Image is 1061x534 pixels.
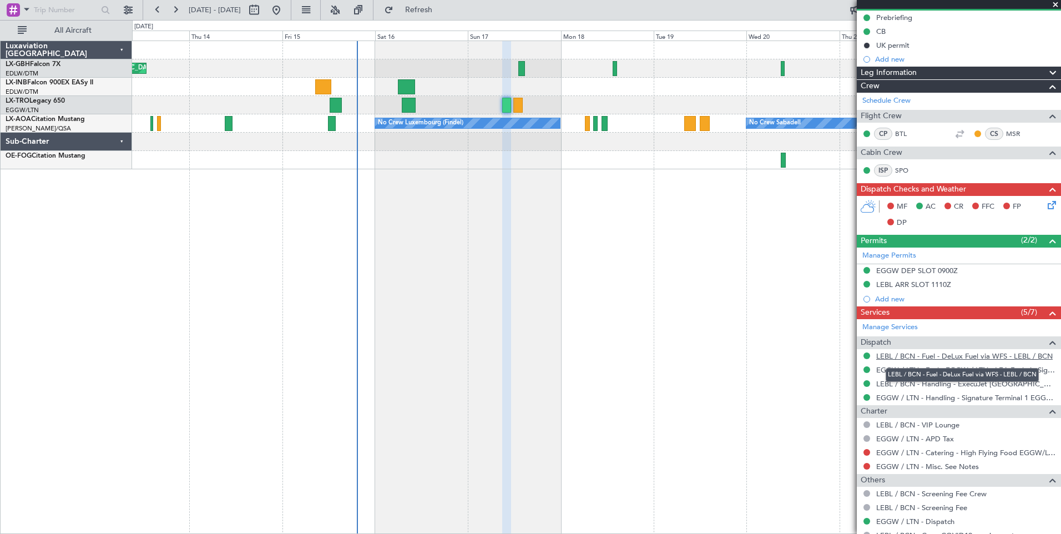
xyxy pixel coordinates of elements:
span: [DATE] - [DATE] [189,5,241,15]
span: (2/2) [1021,234,1037,246]
a: LX-GBHFalcon 7X [6,61,60,68]
span: LX-GBH [6,61,30,68]
div: EGGW DEP SLOT 0900Z [876,266,958,275]
a: BTL [895,129,920,139]
a: Manage Services [862,322,918,333]
a: EGGW / LTN - Dispatch [876,517,954,526]
span: Flight Crew [861,110,902,123]
span: AC [926,201,936,213]
span: Permits [861,235,887,248]
div: Wed 13 [97,31,189,41]
a: LEBL / BCN - Fuel - DeLux Fuel via WFS - LEBL / BCN [876,351,1053,361]
span: CR [954,201,963,213]
div: Sun 17 [468,31,560,41]
div: LEBL ARR SLOT 1110Z [876,280,951,289]
span: Dispatch [861,336,891,349]
span: LX-TRO [6,98,29,104]
a: EDLW/DTM [6,88,38,96]
input: Trip Number [34,2,98,18]
span: Charter [861,405,887,418]
a: EGGW / LTN - Misc. See Notes [876,462,979,471]
span: DP [897,218,907,229]
div: Thu 14 [189,31,282,41]
div: Tue 19 [654,31,746,41]
a: EDLW/DTM [6,69,38,78]
span: Leg Information [861,67,917,79]
a: EGGW / LTN - Fuel - EGGW / LTN - LEA Fuel via Signature in EGGW [876,365,1055,375]
a: OE-FOGCitation Mustang [6,153,85,159]
div: Thu 21 [840,31,932,41]
a: LEBL / BCN - Screening Fee [876,503,967,512]
div: CS [985,128,1003,140]
a: MSR [1006,129,1031,139]
div: [DATE] [134,22,153,32]
span: OE-FOG [6,153,32,159]
span: All Aircraft [29,27,117,34]
a: LEBL / BCN - VIP Lounge [876,420,959,430]
div: Add new [875,294,1055,304]
a: Schedule Crew [862,95,911,107]
div: Prebriefing [876,13,912,22]
div: Add new [875,54,1055,64]
div: No Crew Luxembourg (Findel) [378,115,463,132]
span: FFC [982,201,994,213]
a: LX-INBFalcon 900EX EASy II [6,79,93,86]
a: SPO [895,165,920,175]
div: Wed 20 [746,31,839,41]
div: LEBL / BCN - Fuel - DeLux Fuel via WFS - LEBL / BCN [886,368,1039,382]
a: [PERSON_NAME]/QSA [6,124,71,133]
a: LEBL / BCN - Screening Fee Crew [876,489,987,498]
span: Services [861,306,890,319]
button: All Aircraft [12,22,120,39]
div: CB [876,27,886,36]
span: FP [1013,201,1021,213]
span: (5/7) [1021,306,1037,318]
span: Cabin Crew [861,147,902,159]
div: Fri 15 [282,31,375,41]
span: Dispatch Checks and Weather [861,183,966,196]
a: LX-AOACitation Mustang [6,116,85,123]
div: Sat 16 [375,31,468,41]
a: LEBL / BCN - Handling - ExecuJet [GEOGRAPHIC_DATA] [PERSON_NAME]/BCN [876,379,1055,389]
a: EGGW / LTN - Catering - High Flying Food EGGW/LTN [876,448,1055,457]
a: EGGW/LTN [6,106,39,114]
span: Crew [861,80,880,93]
div: ISP [874,164,892,177]
div: No Crew Sabadell [749,115,801,132]
div: CP [874,128,892,140]
span: Others [861,474,885,487]
span: LX-AOA [6,116,31,123]
a: EGGW / LTN - Handling - Signature Terminal 1 EGGW / LTN [876,393,1055,402]
span: MF [897,201,907,213]
a: Manage Permits [862,250,916,261]
button: Refresh [379,1,446,19]
div: Mon 18 [561,31,654,41]
span: LX-INB [6,79,27,86]
span: Refresh [396,6,442,14]
div: UK permit [876,41,910,50]
a: EGGW / LTN - APD Tax [876,434,954,444]
a: LX-TROLegacy 650 [6,98,65,104]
